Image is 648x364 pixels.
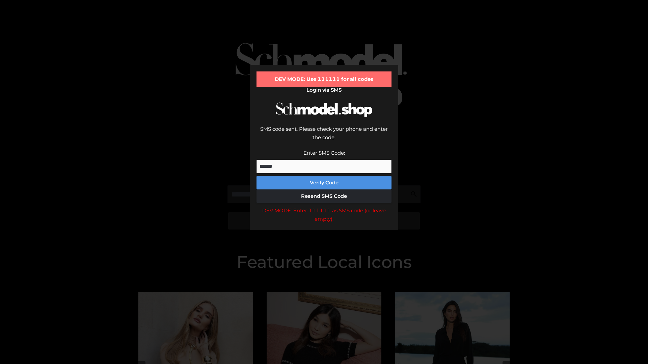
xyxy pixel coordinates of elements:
button: Resend SMS Code [256,189,391,203]
label: Enter SMS Code: [303,150,345,156]
button: Verify Code [256,176,391,189]
h2: Login via SMS [256,87,391,93]
div: DEV MODE: Use 111111 for all codes [256,71,391,87]
img: Schmodel Logo [273,96,375,123]
div: DEV MODE: Enter 111111 as SMS code (or leave empty). [256,206,391,223]
div: SMS code sent. Please check your phone and enter the code. [256,125,391,149]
